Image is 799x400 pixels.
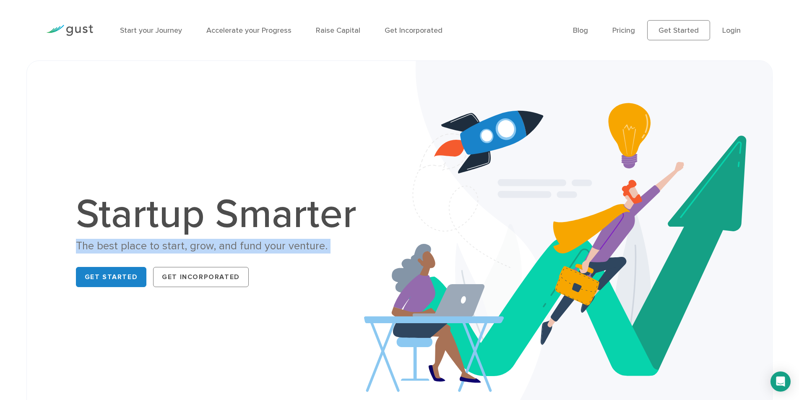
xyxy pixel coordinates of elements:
[770,371,791,392] div: Open Intercom Messenger
[206,26,291,35] a: Accelerate your Progress
[316,26,360,35] a: Raise Capital
[385,26,442,35] a: Get Incorporated
[647,20,710,40] a: Get Started
[153,267,249,287] a: Get Incorporated
[76,239,365,254] div: The best place to start, grow, and fund your venture.
[76,267,147,287] a: Get Started
[46,25,93,36] img: Gust Logo
[76,194,365,235] h1: Startup Smarter
[612,26,635,35] a: Pricing
[120,26,182,35] a: Start your Journey
[573,26,588,35] a: Blog
[722,26,741,35] a: Login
